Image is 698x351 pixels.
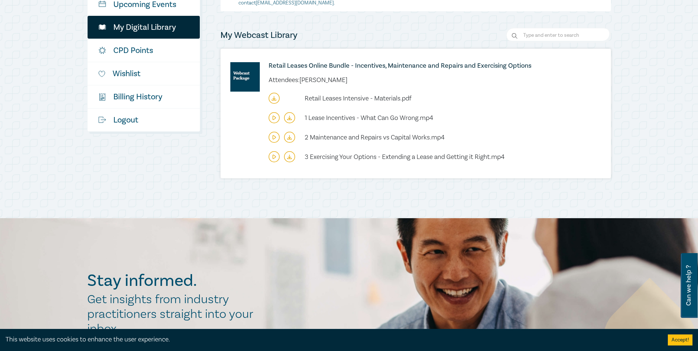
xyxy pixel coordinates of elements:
[269,62,567,70] a: Retail Leases Online Bundle - Incentives, Maintenance and Repairs and Exercising Options
[88,16,200,39] a: My Digital Library
[506,28,611,43] input: Search
[305,133,444,142] span: 2 Maintenance and Repairs vs Capital Works.mp4
[6,335,657,344] div: This website uses cookies to enhance the user experience.
[88,62,200,85] a: Wishlist
[685,258,692,313] span: Can we help ?
[668,334,692,345] button: Accept cookies
[230,62,260,92] img: online-intensive-(to-download)
[88,85,200,108] a: $Billing History
[220,29,297,41] h4: My Webcast Library
[305,134,444,141] a: 2 Maintenance and Repairs vs Capital Works.mp4
[305,95,411,102] a: Retail Leases Intensive - Materials.pdf
[305,115,433,121] a: 1 Lease Incentives - What Can Go Wrong.mp4
[87,271,261,290] h2: Stay informed.
[305,154,504,160] a: 3 Exercising Your Options - Extending a Lease and Getting it Right.mp4
[87,292,261,336] h2: Get insights from industry practitioners straight into your inbox.
[88,109,200,131] a: Logout
[305,153,504,161] span: 3 Exercising Your Options - Extending a Lease and Getting it Right.mp4
[88,39,200,62] a: CPD Points
[305,94,411,103] span: Retail Leases Intensive - Materials.pdf
[100,95,102,98] tspan: $
[305,114,433,122] span: 1 Lease Incentives - What Can Go Wrong.mp4
[269,77,347,83] li: Attendees: [PERSON_NAME]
